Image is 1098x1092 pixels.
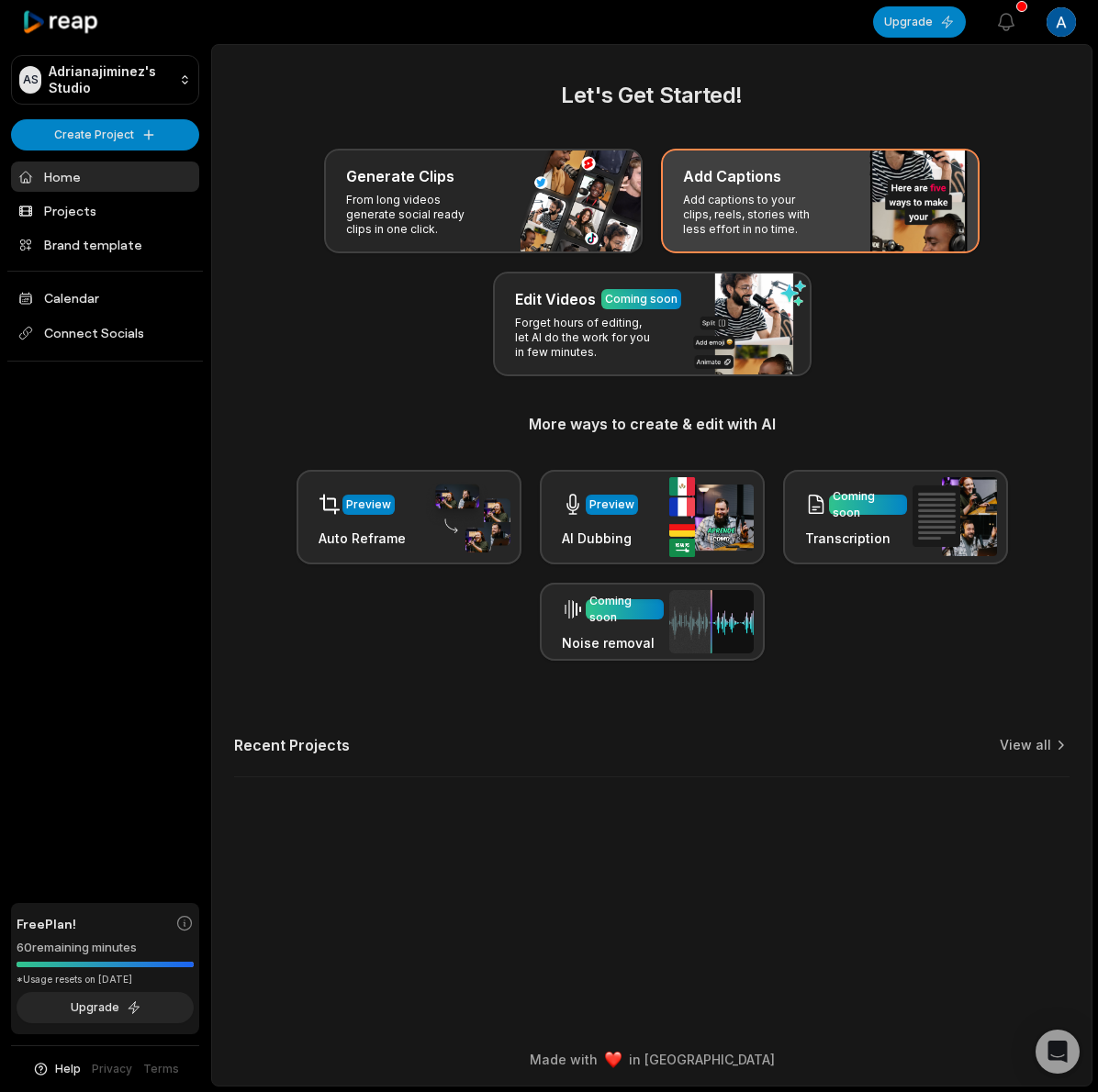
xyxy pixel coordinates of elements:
[11,195,199,226] a: Projects
[805,529,907,548] h3: Transcription
[562,529,638,548] h3: AI Dubbing
[229,1050,1075,1069] div: Made with in [GEOGRAPHIC_DATA]
[32,1061,81,1077] button: Help
[19,66,41,94] div: AS
[562,633,664,652] h3: Noise removal
[92,1061,132,1077] a: Privacy
[17,992,194,1023] button: Upgrade
[17,939,194,957] div: 60 remaining minutes
[17,973,194,986] div: *Usage resets on [DATE]
[833,488,903,521] div: Coming soon
[515,316,657,360] p: Forget hours of editing, let AI do the work for you in few minutes.
[669,590,754,653] img: noise_removal.png
[605,291,678,307] div: Coming soon
[669,477,754,557] img: ai_dubbing.png
[346,496,391,513] div: Preview
[913,477,997,556] img: transcription.png
[515,288,596,310] h3: Edit Videos
[49,63,172,96] p: Adrianajiminez's Studio
[605,1052,622,1068] img: heart emoji
[873,6,966,38] button: Upgrade
[11,229,199,260] a: Brand template
[683,193,825,237] p: Add captions to your clips, reels, stories with less effort in no time.
[589,593,660,626] div: Coming soon
[346,193,488,237] p: From long videos generate social ready clips in one click.
[11,162,199,192] a: Home
[426,482,510,553] img: auto_reframe.png
[1036,1030,1080,1074] div: Open Intercom Messenger
[143,1061,179,1077] a: Terms
[55,1061,81,1077] span: Help
[683,165,781,187] h3: Add Captions
[1000,736,1051,754] a: View all
[17,914,76,933] span: Free Plan!
[11,119,199,150] button: Create Project
[234,736,350,754] h2: Recent Projects
[11,317,199,350] span: Connect Socials
[11,283,199,313] a: Calendar
[346,165,454,187] h3: Generate Clips
[319,529,406,548] h3: Auto Reframe
[234,79,1070,112] h2: Let's Get Started!
[234,413,1070,435] h3: More ways to create & edit with AI
[589,496,634,513] div: Preview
